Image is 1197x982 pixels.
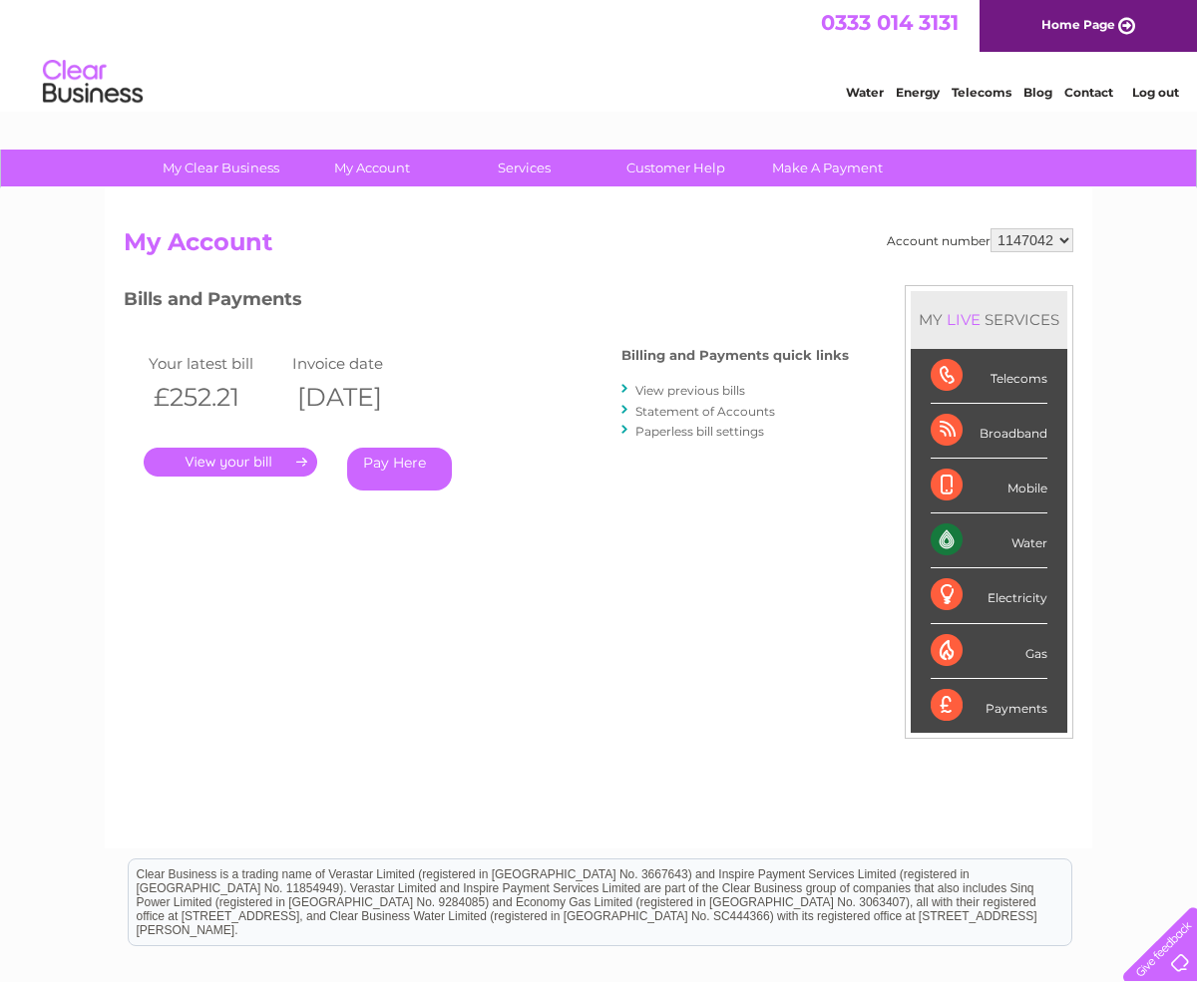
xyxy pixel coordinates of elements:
[887,228,1073,252] div: Account number
[347,448,452,491] a: Pay Here
[144,448,317,477] a: .
[931,459,1047,513] div: Mobile
[287,377,431,418] th: [DATE]
[931,513,1047,568] div: Water
[931,679,1047,733] div: Payments
[594,150,758,186] a: Customer Help
[42,52,144,113] img: logo.png
[1064,85,1113,100] a: Contact
[124,285,849,320] h3: Bills and Payments
[290,150,455,186] a: My Account
[952,85,1011,100] a: Telecoms
[931,349,1047,404] div: Telecoms
[846,85,884,100] a: Water
[287,350,431,377] td: Invoice date
[943,310,985,329] div: LIVE
[931,568,1047,623] div: Electricity
[911,291,1067,348] div: MY SERVICES
[931,404,1047,459] div: Broadband
[931,624,1047,679] div: Gas
[621,348,849,363] h4: Billing and Payments quick links
[144,377,287,418] th: £252.21
[1132,85,1179,100] a: Log out
[635,404,775,419] a: Statement of Accounts
[144,350,287,377] td: Your latest bill
[635,424,764,439] a: Paperless bill settings
[124,228,1073,266] h2: My Account
[139,150,303,186] a: My Clear Business
[745,150,910,186] a: Make A Payment
[1023,85,1052,100] a: Blog
[129,11,1071,97] div: Clear Business is a trading name of Verastar Limited (registered in [GEOGRAPHIC_DATA] No. 3667643...
[896,85,940,100] a: Energy
[821,10,959,35] a: 0333 014 3131
[442,150,606,186] a: Services
[635,383,745,398] a: View previous bills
